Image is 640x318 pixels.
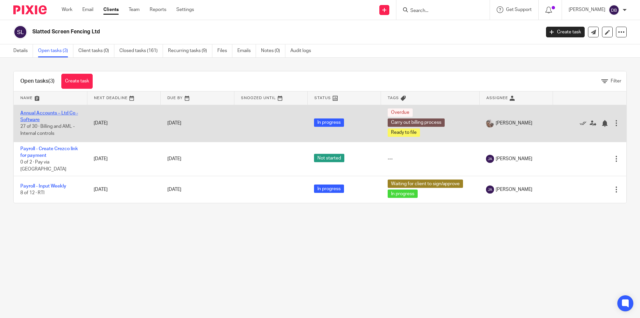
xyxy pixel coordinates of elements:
[217,44,232,57] a: Files
[167,121,181,125] span: [DATE]
[410,8,470,14] input: Search
[261,44,285,57] a: Notes (0)
[314,154,344,162] span: Not started
[176,6,194,13] a: Settings
[609,5,619,15] img: svg%3E
[388,155,473,162] div: ---
[388,190,418,198] span: In progress
[103,6,119,13] a: Clients
[314,96,331,100] span: Status
[20,78,55,85] h1: Open tasks
[13,25,27,39] img: svg%3E
[32,28,435,35] h2: Slatted Screen Fencing Ltd
[388,128,420,137] span: Ready to file
[20,124,75,136] span: 27 of 30 · Billing and AML - Internal controls
[62,6,72,13] a: Work
[87,142,160,176] td: [DATE]
[167,156,181,161] span: [DATE]
[150,6,166,13] a: Reports
[314,118,344,127] span: In progress
[580,120,590,126] a: Mark as done
[61,74,93,89] a: Create task
[167,187,181,192] span: [DATE]
[496,155,532,162] span: [PERSON_NAME]
[569,6,605,13] p: [PERSON_NAME]
[486,119,494,127] img: me.jpg
[87,105,160,142] td: [DATE]
[38,44,73,57] a: Open tasks (3)
[20,111,78,122] a: Annual Accounts – Ltd Co - Software
[290,44,316,57] a: Audit logs
[237,44,256,57] a: Emails
[388,96,399,100] span: Tags
[546,27,585,37] a: Create task
[611,79,621,83] span: Filter
[241,96,276,100] span: Snoozed Until
[13,5,47,14] img: Pixie
[20,191,44,195] span: 8 of 12 · RTI
[87,176,160,203] td: [DATE]
[48,78,55,84] span: (3)
[20,146,78,158] a: Payroll - Create Crezco link for payment
[388,118,445,127] span: Carry out billing process
[82,6,93,13] a: Email
[129,6,140,13] a: Team
[496,120,532,126] span: [PERSON_NAME]
[13,44,33,57] a: Details
[506,7,532,12] span: Get Support
[314,185,344,193] span: In progress
[20,184,66,189] a: Payroll - Input Weekly
[496,186,532,193] span: [PERSON_NAME]
[20,160,66,172] span: 0 of 2 · Pay via [GEOGRAPHIC_DATA]
[119,44,163,57] a: Closed tasks (161)
[388,108,413,117] span: Overdue
[78,44,114,57] a: Client tasks (0)
[486,155,494,163] img: svg%3E
[168,44,212,57] a: Recurring tasks (9)
[486,186,494,194] img: svg%3E
[388,180,463,188] span: Waiting for client to sign/approve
